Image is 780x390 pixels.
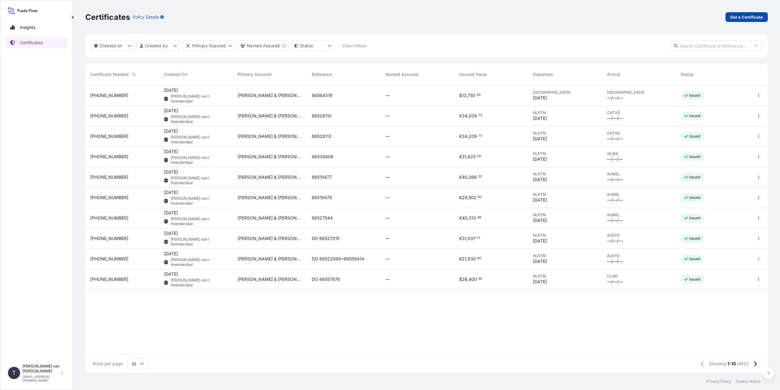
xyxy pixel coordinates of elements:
[478,135,482,137] span: 73
[462,277,467,281] span: 26
[385,256,390,262] span: —
[469,277,477,281] span: 400
[709,361,726,367] span: Showing
[238,113,302,119] span: [PERSON_NAME] & [PERSON_NAME] Netherlands B.V.
[238,71,271,77] span: Primary Assured
[689,175,700,180] p: Issued
[163,177,169,184] span: TVTH
[459,71,487,77] span: Insured Value
[462,114,467,118] span: 34
[469,216,476,220] span: 313
[476,216,477,219] span: .
[171,278,228,288] span: [PERSON_NAME] van t Hoenderdaal
[171,176,228,185] span: [PERSON_NAME] van t Hoenderdaal
[130,71,137,78] button: Sort
[23,375,60,382] p: [EMAIL_ADDRESS][DOMAIN_NAME]
[468,93,475,98] span: 750
[90,235,128,242] span: [PHONE_NUMBER]
[163,116,169,122] span: TVTH
[312,133,331,139] span: 86528113
[533,197,547,203] span: [DATE]
[312,71,332,77] span: Reference
[533,131,597,136] span: NLRTM
[533,233,597,238] span: NLRTM
[459,155,462,159] span: €
[192,43,226,49] p: Primary Assured
[533,136,547,142] span: [DATE]
[462,216,467,220] span: 40
[342,43,367,49] p: Clear Filters
[467,175,469,179] span: ,
[337,41,371,51] button: Clear Filters
[459,93,462,98] span: $
[164,71,187,77] span: Created On
[137,40,180,51] button: createdBy Filter options
[607,274,671,279] span: CLARI
[533,115,547,121] span: [DATE]
[478,278,482,280] span: 00
[689,93,700,98] p: Issued
[689,195,700,200] p: Issued
[90,276,128,282] span: [PHONE_NUMBER]
[163,218,169,224] span: TVTH
[467,277,469,281] span: ,
[459,257,462,261] span: €
[20,24,35,30] p: Insights
[90,174,128,180] span: [PHONE_NUMBER]
[459,114,462,118] span: €
[607,233,671,238] span: AUSYD
[477,237,480,239] span: 01
[607,131,671,136] span: CNTXG
[385,154,390,160] span: —
[238,215,302,221] span: [PERSON_NAME] & [PERSON_NAME] Netherlands B.V.
[462,134,467,138] span: 34
[385,195,390,201] span: —
[477,257,481,259] span: 60
[90,113,128,119] span: [PHONE_NUMBER]
[312,215,333,221] span: 86527544
[164,108,178,114] span: [DATE]
[468,155,476,159] span: 625
[689,113,700,118] p: Issued
[689,277,700,282] p: Issued
[238,256,302,262] span: [PERSON_NAME] & [PERSON_NAME] Netherlands B.V.
[478,196,482,198] span: 62
[171,257,228,267] span: [PERSON_NAME] van t Hoenderdaal
[459,195,462,200] span: €
[736,379,760,384] p: Cookie Notice
[312,195,332,201] span: 86519478
[247,43,280,49] p: Named Assured
[300,43,313,49] p: Status
[90,215,128,221] span: [PHONE_NUMBER]
[477,135,478,137] span: .
[607,279,623,285] span: —/—/—
[607,90,671,95] span: [GEOGRAPHIC_DATA]
[476,155,477,157] span: .
[238,276,302,282] span: [PERSON_NAME] & [PERSON_NAME] Netherlands B.V.
[466,93,468,98] span: ,
[476,237,477,239] span: .
[607,95,623,101] span: —/—/—
[607,172,671,177] span: AUMEL
[689,216,700,220] p: Issued
[533,217,547,224] span: [DATE]
[478,114,482,116] span: 73
[681,71,694,77] span: Status
[462,155,466,159] span: 31
[466,236,468,241] span: ,
[689,236,700,241] p: Issued
[171,196,228,206] span: [PERSON_NAME] van t Hoenderdaal
[292,40,334,51] button: certificateStatus Filter options
[469,114,477,118] span: 209
[91,40,134,51] button: createdOn Filter options
[477,278,478,280] span: .
[459,216,462,220] span: €
[164,189,178,195] span: [DATE]
[163,96,169,102] span: TVTH
[737,361,749,367] span: of 425
[689,256,700,261] p: Issued
[312,256,364,262] span: DO 86522069+86559414
[5,37,68,49] a: Certificates
[5,21,68,34] a: Insights
[533,110,597,115] span: NLRTM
